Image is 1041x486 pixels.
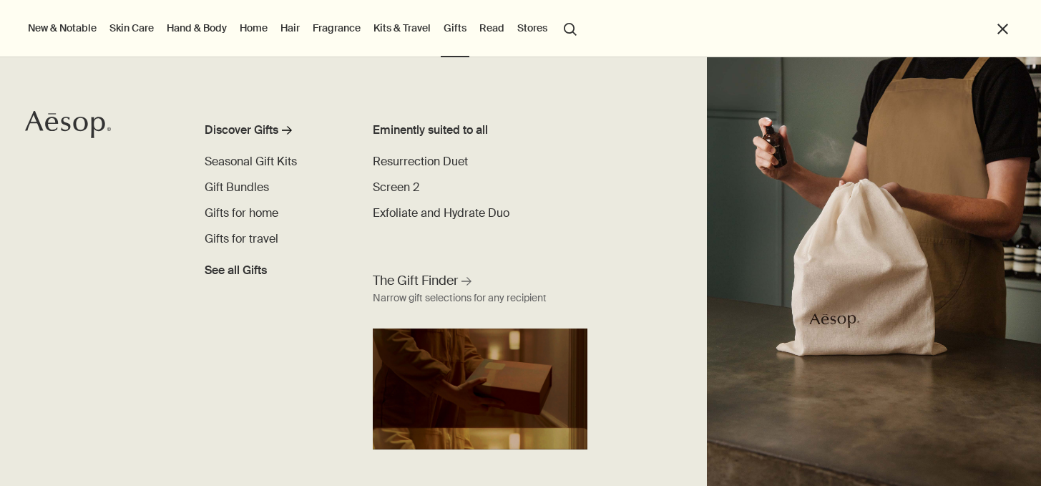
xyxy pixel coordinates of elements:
div: Narrow gift selections for any recipient [373,290,547,307]
a: Exfoliate and Hydrate Duo [373,205,509,222]
a: Hair [278,19,303,37]
a: Gifts for home [205,205,278,222]
a: Skin Care [107,19,157,37]
span: Resurrection Duet [373,154,468,169]
span: Gifts for travel [205,231,278,246]
span: See all Gifts [205,262,267,279]
a: Aesop [25,110,111,142]
a: Home [237,19,270,37]
a: Fragrance [310,19,363,37]
svg: Aesop [25,110,111,139]
a: Seasonal Gift Kits [205,153,297,170]
span: The Gift Finder [373,272,458,290]
div: Eminently suited to all [373,122,539,139]
span: Exfoliate and Hydrate Duo [373,205,509,220]
a: The Gift Finder Narrow gift selections for any recipientAesop Gift Finder [369,268,591,449]
button: Open search [557,14,583,42]
span: Gifts for home [205,205,278,220]
a: See all Gifts [205,256,267,279]
a: Read [476,19,507,37]
a: Screen 2 [373,179,419,196]
span: Seasonal Gift Kits [205,154,297,169]
button: Close the Menu [994,21,1011,37]
a: Gifts for travel [205,230,278,248]
a: Hand & Body [164,19,230,37]
span: Screen 2 [373,180,419,195]
a: Gifts [441,19,469,37]
a: Gift Bundles [205,179,269,196]
span: Gift Bundles [205,180,269,195]
button: Stores [514,19,550,37]
div: Discover Gifts [205,122,278,139]
button: New & Notable [25,19,99,37]
a: Discover Gifts [205,122,341,145]
a: Kits & Travel [371,19,434,37]
img: An Aesop consultant spritzing a cotton bag with fragrance. [707,57,1041,486]
a: Resurrection Duet [373,153,468,170]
